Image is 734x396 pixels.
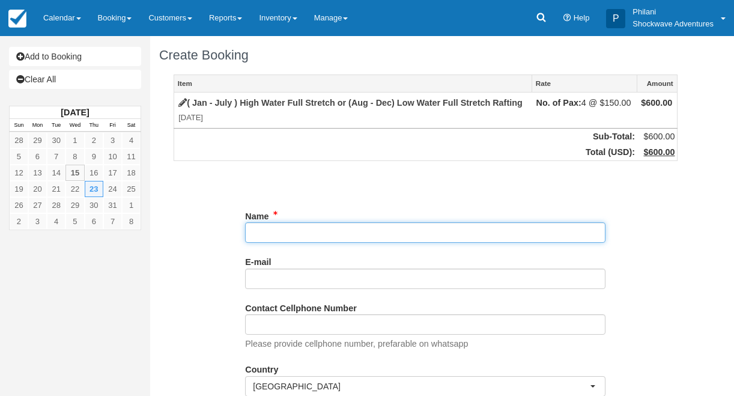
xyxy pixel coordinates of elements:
[122,148,141,165] a: 11
[65,132,84,148] a: 1
[253,380,590,392] span: [GEOGRAPHIC_DATA]
[122,119,141,132] th: Sat
[10,181,28,197] a: 19
[178,112,527,124] em: [DATE]
[611,147,629,157] span: USD
[9,47,141,66] a: Add to Booking
[85,197,103,213] a: 30
[245,298,357,315] label: Contact Cellphone Number
[10,132,28,148] a: 28
[47,181,65,197] a: 21
[10,119,28,132] th: Sun
[47,119,65,132] th: Tue
[593,132,635,141] strong: Sub-Total:
[536,98,581,108] strong: No. of Pax
[245,206,268,223] label: Name
[122,132,141,148] a: 4
[245,359,278,376] label: Country
[65,165,84,181] a: 15
[532,75,637,92] a: Rate
[47,148,65,165] a: 7
[532,93,637,128] td: 4 @ $150.00
[103,165,122,181] a: 17
[174,75,532,92] a: Item
[586,147,635,157] strong: Total ( ):
[85,119,103,132] th: Thu
[103,181,122,197] a: 24
[245,338,468,350] p: Please provide cellphone number, prefarable on whatsapp
[85,213,103,230] a: 6
[28,181,47,197] a: 20
[632,6,714,18] p: Philani
[47,213,65,230] a: 4
[103,119,122,132] th: Fri
[637,75,677,92] a: Amount
[103,132,122,148] a: 3
[122,165,141,181] a: 18
[28,197,47,213] a: 27
[85,148,103,165] a: 9
[563,14,571,22] i: Help
[245,252,271,269] label: E-mail
[65,197,84,213] a: 29
[47,197,65,213] a: 28
[65,181,84,197] a: 22
[10,197,28,213] a: 26
[85,181,103,197] a: 23
[9,70,141,89] a: Clear All
[637,128,677,144] td: $600.00
[606,9,625,28] div: P
[122,213,141,230] a: 8
[28,148,47,165] a: 6
[122,197,141,213] a: 1
[10,148,28,165] a: 5
[159,48,692,62] h1: Create Booking
[178,98,523,108] a: ( Jan - July ) High Water Full Stretch or (Aug - Dec) Low Water Full Stretch Rafting
[8,10,26,28] img: checkfront-main-nav-mini-logo.png
[85,165,103,181] a: 16
[47,165,65,181] a: 14
[632,18,714,30] p: Shockwave Adventures
[47,132,65,148] a: 30
[103,148,122,165] a: 10
[122,181,141,197] a: 25
[65,119,84,132] th: Wed
[10,213,28,230] a: 2
[28,119,47,132] th: Mon
[574,13,590,22] span: Help
[65,148,84,165] a: 8
[103,197,122,213] a: 31
[103,213,122,230] a: 7
[637,93,677,128] td: $600.00
[28,213,47,230] a: 3
[85,132,103,148] a: 2
[65,213,84,230] a: 5
[10,165,28,181] a: 12
[61,108,89,117] strong: [DATE]
[28,132,47,148] a: 29
[28,165,47,181] a: 13
[643,147,675,157] u: $600.00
